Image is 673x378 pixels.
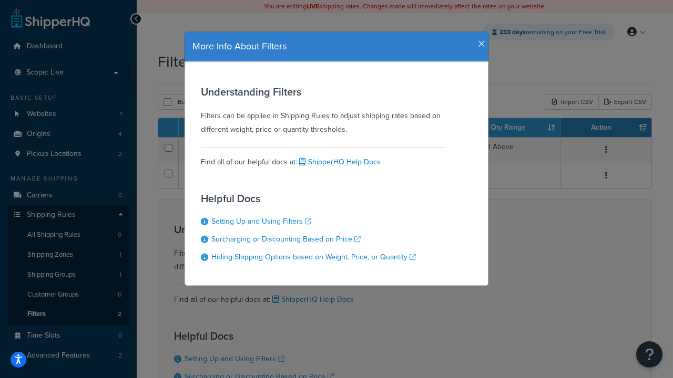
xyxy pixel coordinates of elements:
div: Find all of our helpful docs at: [201,147,446,169]
a: Setting Up and Using Filters [211,216,311,227]
h4: More Info About Filters [192,40,481,54]
a: Surcharging or Discounting Based on Price [211,234,361,245]
a: Hiding Shipping Options based on Weight, Price, or Quantity [211,251,416,262]
h3: Understanding Filters [201,86,446,98]
h3: Helpful Docs [201,193,416,204]
div: Filters can be applied in Shipping Rules to adjust shipping rates based on different weight, pric... [201,86,446,136]
a: ShipperHQ Help Docs [297,156,381,167]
